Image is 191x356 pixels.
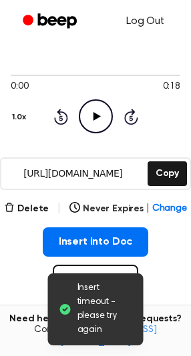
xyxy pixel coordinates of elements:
[11,106,31,129] button: 1.0x
[13,9,89,35] a: Beep
[113,5,178,37] a: Log Out
[4,202,49,216] button: Delete
[60,325,157,347] a: [EMAIL_ADDRESS][DOMAIN_NAME]
[163,80,180,94] span: 0:18
[8,325,183,348] span: Contact us
[11,80,28,94] span: 0:00
[43,227,149,257] button: Insert into Doc
[69,202,187,216] button: Never Expires|Change
[77,281,133,337] span: Insert timeout - please try again
[53,265,138,297] button: Record
[57,201,61,217] span: |
[148,161,187,186] button: Copy
[152,202,187,216] span: Change
[146,202,150,216] span: |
